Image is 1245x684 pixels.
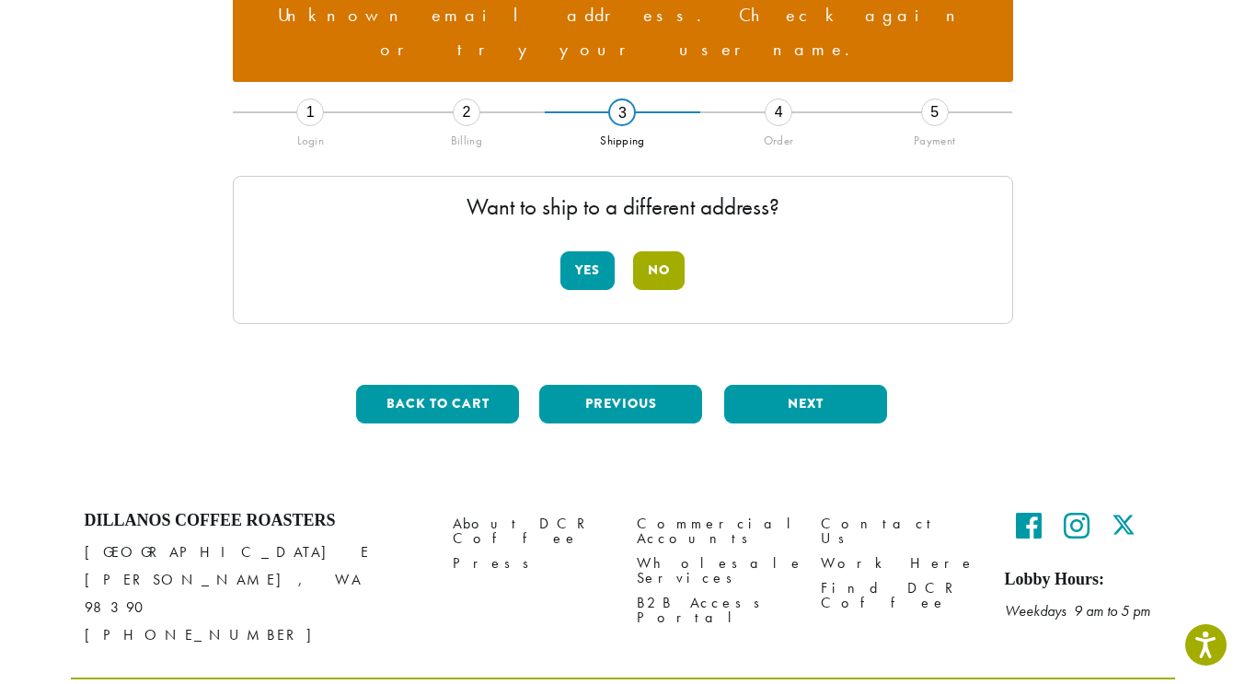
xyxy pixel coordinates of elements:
button: Next [724,385,887,423]
button: Back to cart [356,385,519,423]
button: Previous [539,385,702,423]
a: Contact Us [821,511,977,551]
div: Billing [388,126,545,148]
button: Yes [560,251,615,290]
div: Order [700,126,857,148]
a: Work Here [821,551,977,575]
div: 5 [921,99,949,126]
div: 2 [453,99,480,126]
em: Weekdays 9 am to 5 pm [1005,601,1150,620]
div: 4 [765,99,792,126]
div: Payment [857,126,1013,148]
p: Want to ship to a different address? [252,195,994,218]
div: 3 [608,99,636,126]
button: No [633,251,685,290]
a: About DCR Coffee [453,511,609,551]
a: Press [453,551,609,575]
div: 1 [296,99,324,126]
h5: Lobby Hours: [1005,570,1161,590]
div: Login [233,126,389,148]
h4: Dillanos Coffee Roasters [85,511,425,531]
a: Find DCR Coffee [821,576,977,616]
p: [GEOGRAPHIC_DATA] E [PERSON_NAME], WA 98390 [PHONE_NUMBER] [85,539,425,649]
a: Wholesale Services [637,551,793,590]
a: Commercial Accounts [637,511,793,551]
div: Shipping [545,126,701,148]
a: B2B Access Portal [637,591,793,631]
